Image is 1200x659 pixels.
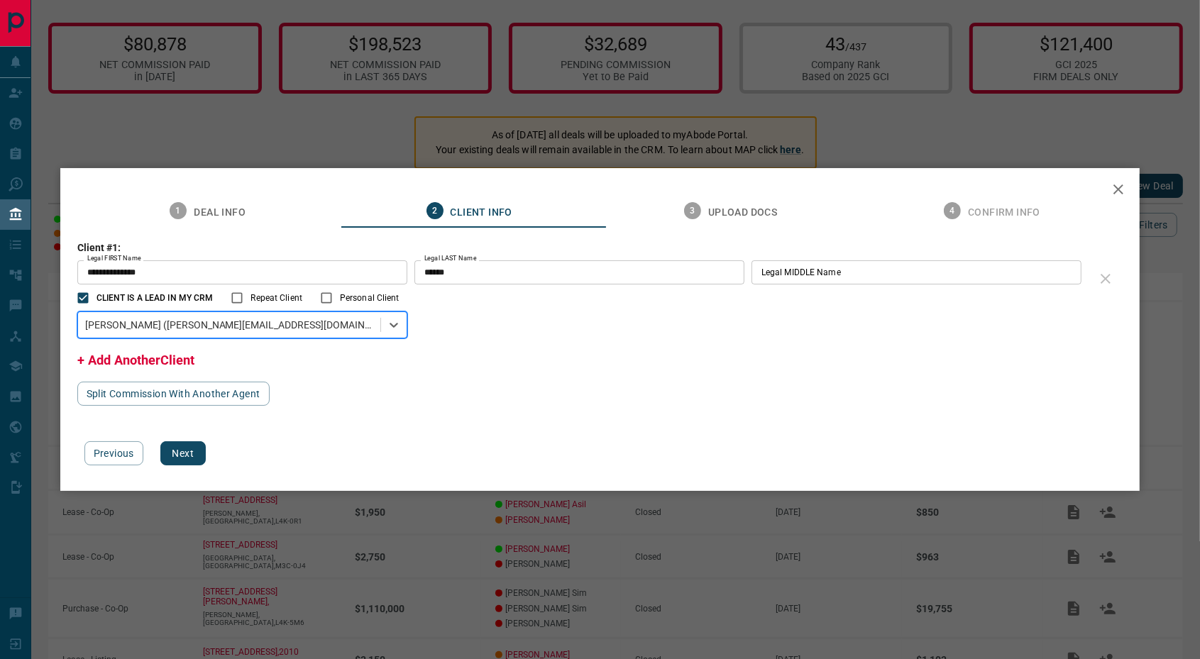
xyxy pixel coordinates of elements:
[77,353,194,367] span: + Add AnotherClient
[690,206,695,216] text: 3
[84,441,143,465] button: Previous
[160,441,206,465] button: Next
[424,254,476,263] label: Legal LAST Name
[251,292,302,304] span: Repeat Client
[432,206,437,216] text: 2
[77,382,270,406] button: Split Commission With Another Agent
[340,292,400,304] span: Personal Client
[194,206,246,219] span: Deal Info
[176,206,181,216] text: 1
[708,206,777,219] span: Upload Docs
[77,242,1089,253] h3: Client #1:
[87,254,141,263] label: Legal FIRST Name
[451,206,512,219] span: Client Info
[97,292,214,304] span: CLIENT IS A LEAD IN MY CRM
